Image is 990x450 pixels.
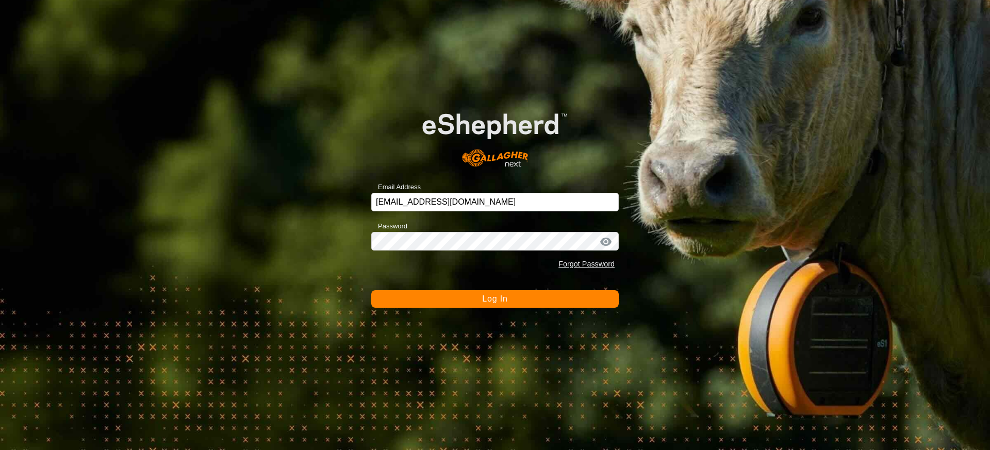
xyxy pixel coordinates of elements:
[558,260,615,268] a: Forgot Password
[396,93,594,177] img: E-shepherd Logo
[371,221,407,231] label: Password
[371,193,619,211] input: Email Address
[482,294,507,303] span: Log In
[371,290,619,308] button: Log In
[371,182,421,192] label: Email Address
